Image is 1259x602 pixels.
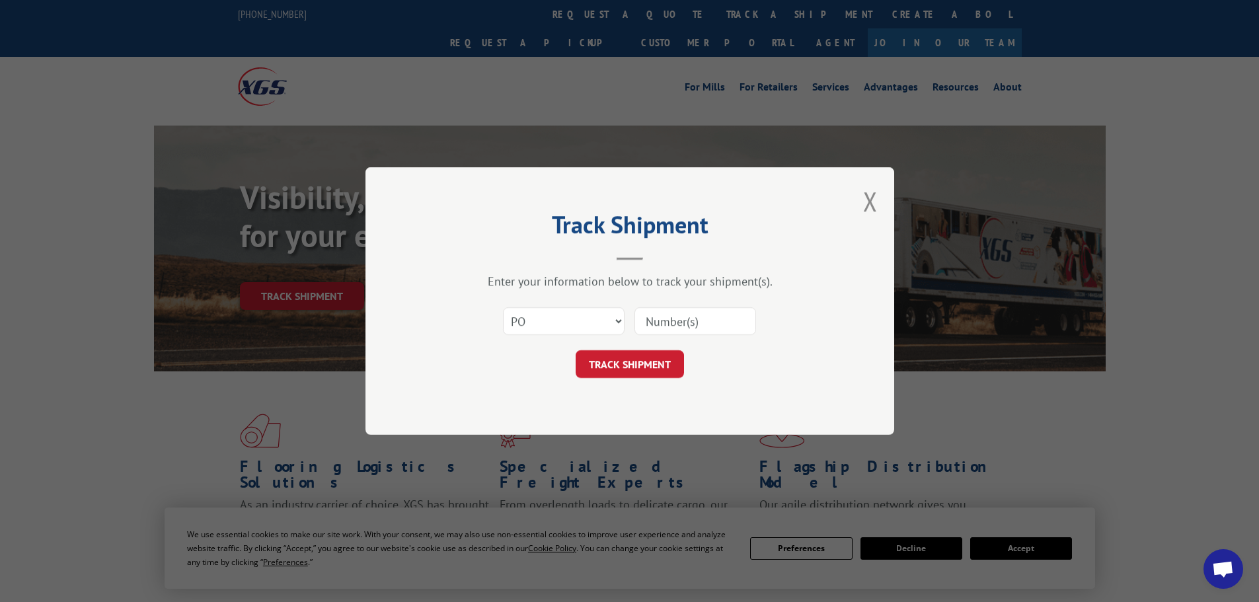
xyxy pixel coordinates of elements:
button: TRACK SHIPMENT [576,350,684,378]
div: Open chat [1203,549,1243,589]
input: Number(s) [634,307,756,335]
button: Close modal [863,184,878,219]
h2: Track Shipment [432,215,828,241]
div: Enter your information below to track your shipment(s). [432,274,828,289]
